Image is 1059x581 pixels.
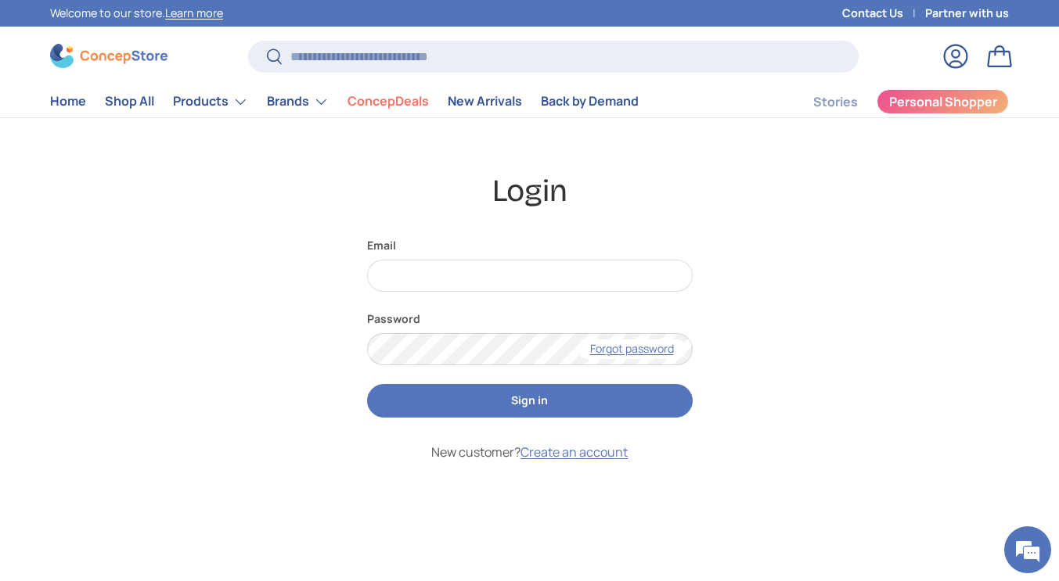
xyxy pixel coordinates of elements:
[165,5,223,20] a: Learn more
[50,86,86,117] a: Home
[50,86,639,117] nav: Primary
[877,89,1009,114] a: Personal Shopper
[367,310,693,327] label: Password
[541,86,639,117] a: Back by Demand
[50,44,167,68] img: ConcepStore
[105,86,154,117] a: Shop All
[50,5,223,22] p: Welcome to our store.
[50,171,1009,212] h1: Login
[776,86,1009,117] nav: Secondary
[925,5,1009,22] a: Partner with us
[367,237,693,253] label: Email
[813,87,858,117] a: Stories
[448,86,522,117] a: New Arrivals
[348,86,429,117] a: ConcepDeals
[164,86,258,117] summary: Products
[367,443,693,461] p: New customer?
[258,86,338,117] summary: Brands
[889,95,997,108] span: Personal Shopper
[842,5,925,22] a: Contact Us
[173,86,248,117] a: Products
[267,86,329,117] a: Brands
[367,384,693,418] button: Sign in
[520,443,628,461] a: Create an account
[578,339,686,359] a: Forgot password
